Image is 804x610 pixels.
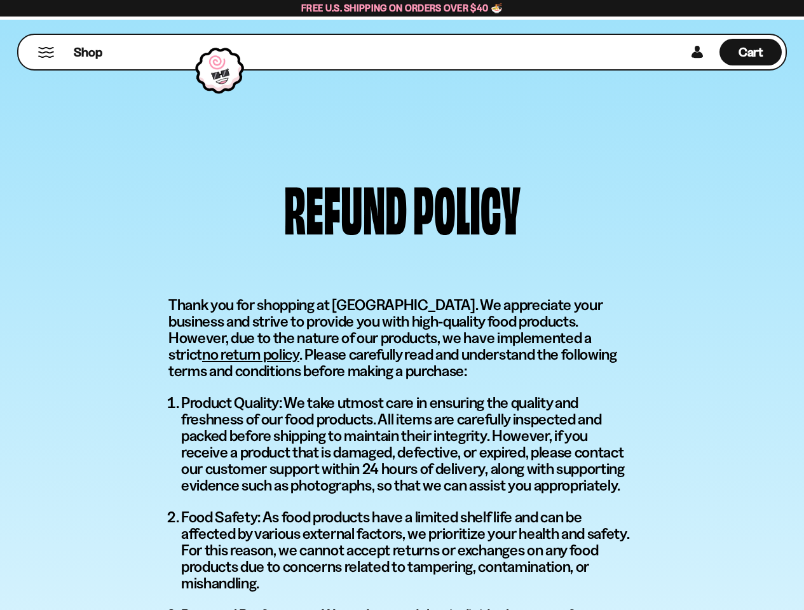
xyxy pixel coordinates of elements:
[739,44,763,60] span: Cart
[719,35,782,69] div: Cart
[181,395,636,494] p: Product Quality: We take utmost care in ensuring the quality and freshness of our food products. ...
[202,345,299,363] span: no return policy
[301,2,503,14] span: Free U.S. Shipping on Orders over $40 🍜
[37,47,55,58] button: Mobile Menu Trigger
[74,39,102,65] a: Shop
[181,509,636,592] p: Food Safety: As food products have a limited shelf life and can be affected by various external f...
[74,44,102,61] span: Shop
[168,297,636,379] p: Thank you for shopping at [GEOGRAPHIC_DATA]. We appreciate your business and strive to provide yo...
